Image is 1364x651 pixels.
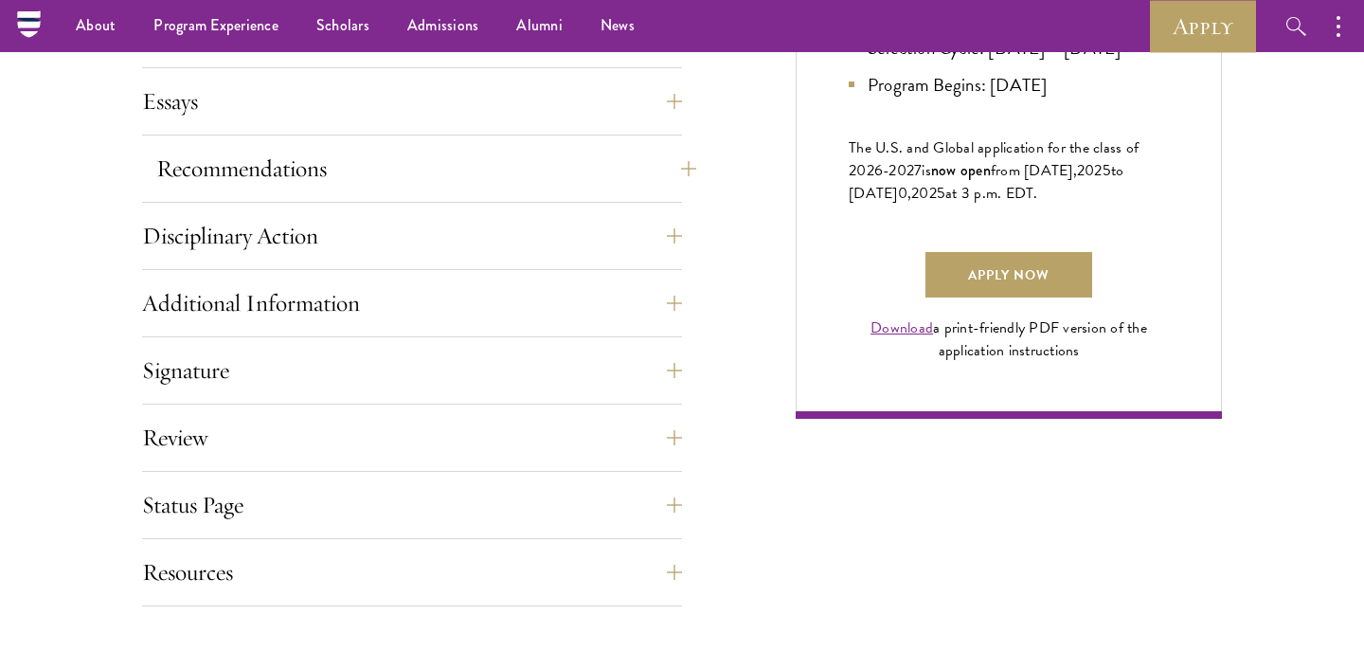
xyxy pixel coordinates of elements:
button: Additional Information [142,280,682,326]
span: , [907,182,911,205]
div: a print-friendly PDF version of the application instructions [849,316,1169,362]
span: 7 [914,159,922,182]
span: at 3 p.m. EDT. [945,182,1038,205]
span: now open [931,159,991,181]
button: Review [142,415,682,461]
span: -202 [883,159,914,182]
span: 5 [937,182,945,205]
span: to [DATE] [849,159,1123,205]
button: Resources [142,550,682,595]
li: Program Begins: [DATE] [849,71,1169,99]
span: is [922,159,931,182]
button: Disciplinary Action [142,213,682,259]
button: Recommendations [156,146,696,191]
a: Apply Now [925,252,1092,298]
span: 6 [874,159,883,182]
button: Signature [142,348,682,393]
span: 202 [1077,159,1103,182]
span: 5 [1103,159,1111,182]
span: 0 [898,182,907,205]
span: 202 [911,182,937,205]
span: from [DATE], [991,159,1077,182]
span: The U.S. and Global application for the class of 202 [849,136,1139,182]
button: Status Page [142,482,682,528]
a: Download [870,316,933,339]
button: Essays [142,79,682,124]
